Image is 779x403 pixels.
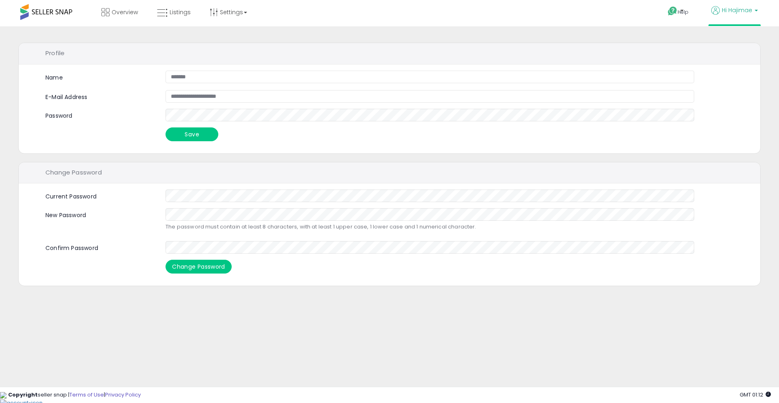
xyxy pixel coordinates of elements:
span: Listings [170,8,191,16]
p: The password must contain at least 8 characters, with at least 1 upper case, 1 lower case and 1 n... [166,223,694,231]
span: Hi Hajimae [722,6,752,14]
span: Overview [112,8,138,16]
button: Change Password [166,260,232,274]
label: Password [39,109,159,120]
a: Hi Hajimae [711,6,758,24]
label: Confirm Password [39,241,159,252]
label: E-Mail Address [39,90,159,101]
label: New Password [39,208,159,220]
div: Change Password [19,162,760,184]
span: Help [678,9,689,15]
div: Profile [19,43,760,65]
label: Current Password [39,190,159,201]
i: Get Help [667,6,678,16]
label: Name [45,73,63,82]
button: Save [166,127,218,141]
